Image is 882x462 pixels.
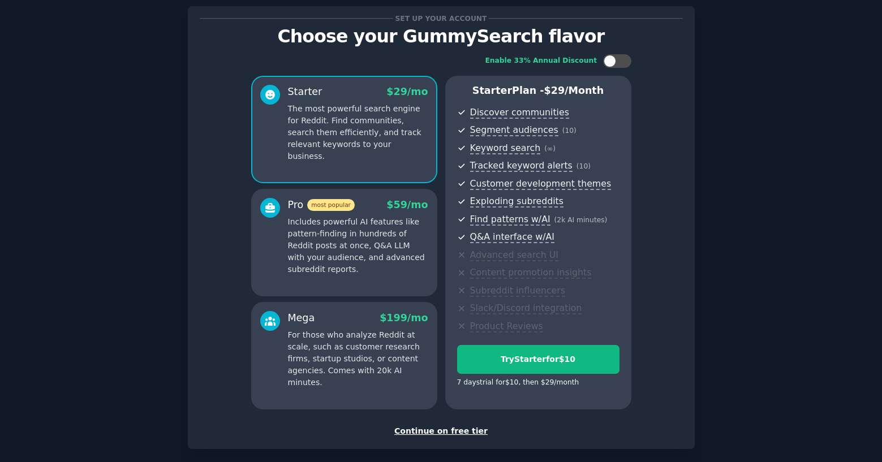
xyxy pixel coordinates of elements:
[470,178,612,190] span: Customer development themes
[562,127,576,135] span: ( 10 )
[470,321,543,333] span: Product Reviews
[544,145,556,153] span: ( ∞ )
[470,285,565,297] span: Subreddit influencers
[380,312,428,323] span: $ 199 /mo
[470,231,554,243] span: Q&A interface w/AI
[485,56,597,66] div: Enable 33% Annual Discount
[457,345,619,374] button: TryStarterfor$10
[470,303,582,314] span: Slack/Discord integration
[470,196,563,208] span: Exploding subreddits
[288,311,315,325] div: Mega
[470,160,573,172] span: Tracked keyword alerts
[470,143,541,154] span: Keyword search
[470,107,569,119] span: Discover communities
[470,267,592,279] span: Content promotion insights
[458,353,619,365] div: Try Starter for $10
[288,198,355,212] div: Pro
[386,199,428,210] span: $ 59 /mo
[457,84,619,98] p: Starter Plan -
[288,216,428,275] p: Includes powerful AI features like pattern-finding in hundreds of Reddit posts at once, Q&A LLM w...
[544,85,604,96] span: $ 29 /month
[200,27,683,46] p: Choose your GummySearch flavor
[457,378,579,388] div: 7 days trial for $10 , then $ 29 /month
[470,249,558,261] span: Advanced search UI
[393,12,489,24] span: Set up your account
[470,214,550,226] span: Find patterns w/AI
[554,216,608,224] span: ( 2k AI minutes )
[576,162,591,170] span: ( 10 )
[288,329,428,388] p: For those who analyze Reddit at scale, such as customer research firms, startup studios, or conte...
[386,86,428,97] span: $ 29 /mo
[470,124,558,136] span: Segment audiences
[200,425,683,437] div: Continue on free tier
[288,103,428,162] p: The most powerful search engine for Reddit. Find communities, search them efficiently, and track ...
[288,85,322,99] div: Starter
[307,199,355,211] span: most popular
